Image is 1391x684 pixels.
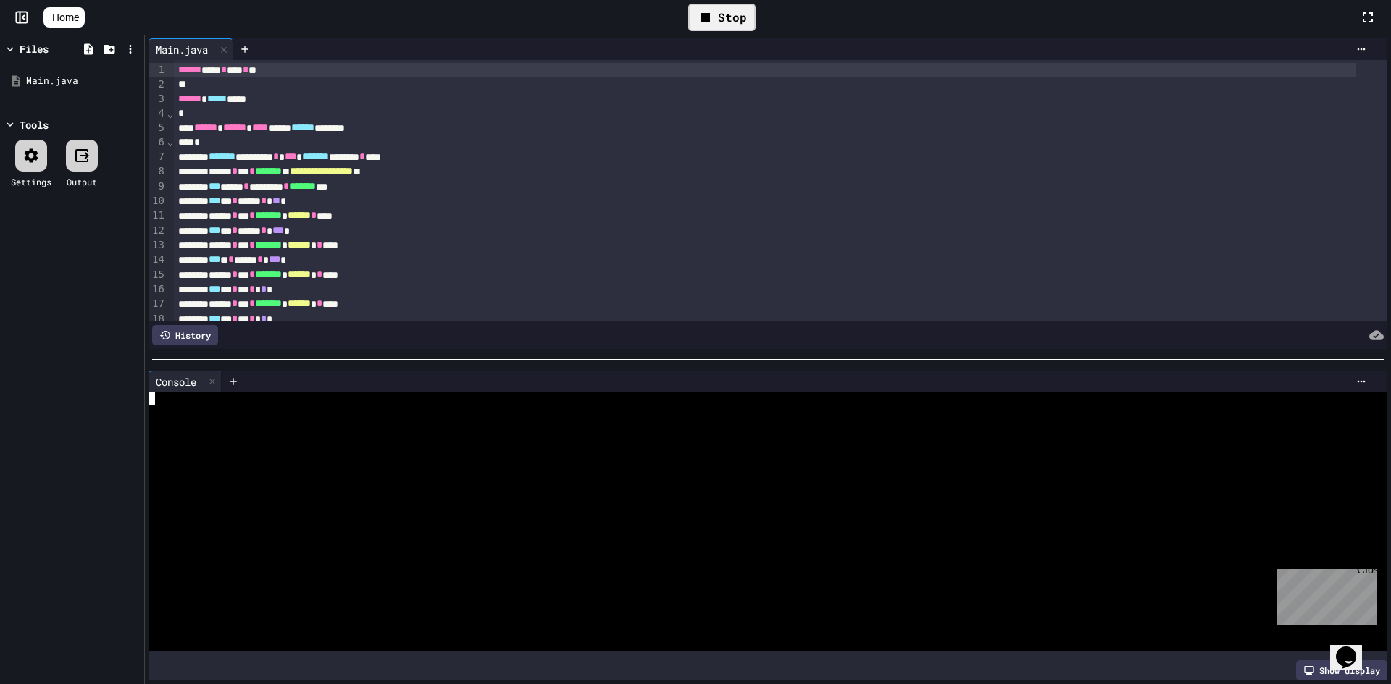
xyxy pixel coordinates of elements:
[149,135,167,150] div: 6
[149,63,167,77] div: 1
[11,175,51,188] div: Settings
[149,164,167,179] div: 8
[688,4,756,31] div: Stop
[43,7,85,28] a: Home
[1330,626,1377,670] iframe: chat widget
[149,194,167,208] div: 10
[67,175,97,188] div: Output
[149,106,167,121] div: 4
[149,371,222,392] div: Console
[1271,563,1377,625] iframe: chat widget
[20,41,49,56] div: Files
[149,282,167,297] div: 16
[1296,660,1387,680] div: Show display
[167,136,174,148] span: Fold line
[149,238,167,253] div: 13
[167,108,174,119] span: Fold line
[149,268,167,282] div: 15
[149,297,167,311] div: 17
[20,117,49,132] div: Tools
[149,253,167,267] div: 14
[149,208,167,223] div: 11
[149,374,204,389] div: Console
[149,312,167,326] div: 18
[26,74,139,88] div: Main.java
[149,180,167,194] div: 9
[149,121,167,135] div: 5
[149,224,167,238] div: 12
[6,6,100,92] div: Chat with us now!Close
[152,325,218,345] div: History
[149,77,167,92] div: 2
[149,150,167,164] div: 7
[149,38,233,60] div: Main.java
[149,92,167,106] div: 3
[52,10,79,25] span: Home
[149,42,215,57] div: Main.java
